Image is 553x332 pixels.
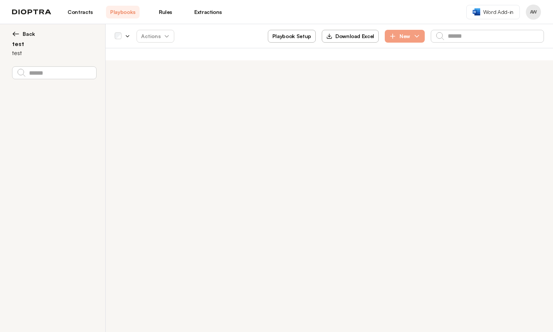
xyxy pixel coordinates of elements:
[12,48,22,57] p: test
[23,30,35,38] span: Back
[385,30,425,43] button: New
[115,33,121,40] div: Select all
[149,6,182,18] a: Rules
[135,29,176,43] span: Actions
[12,30,20,38] img: left arrow
[12,30,96,38] button: Back
[466,5,520,19] a: Word Add-in
[137,30,174,43] button: Actions
[526,5,541,20] button: Profile menu
[322,30,379,43] button: Download Excel
[483,8,513,16] span: Word Add-in
[12,39,96,48] h2: test
[268,30,316,43] button: Playbook Setup
[106,6,140,18] a: Playbooks
[473,8,480,15] img: word
[63,6,97,18] a: Contracts
[191,6,225,18] a: Extractions
[12,9,51,15] img: logo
